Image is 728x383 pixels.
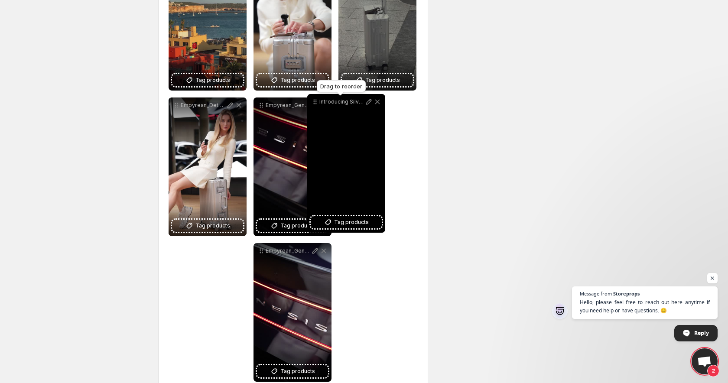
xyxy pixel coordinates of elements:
[280,367,315,376] span: Tag products
[257,365,328,377] button: Tag products
[181,102,226,109] p: Empyrean_Details
[707,365,719,377] span: 2
[694,325,709,341] span: Reply
[692,348,718,374] a: Open chat
[365,76,400,84] span: Tag products
[253,243,331,382] div: Empyrean_Genesis_2-copy 1Tag products
[169,97,247,236] div: Empyrean_DetailsTag products
[280,76,315,84] span: Tag products
[266,247,311,254] p: Empyrean_Genesis_2-copy 1
[253,97,331,236] div: Empyrean_GenesisTag products
[307,94,385,233] div: Introducing SilverJet 10A new era of travel beginsAero-grade aluminum Designed for longevityCraft...
[195,221,230,230] span: Tag products
[311,216,382,228] button: Tag products
[172,74,243,86] button: Tag products
[257,220,328,232] button: Tag products
[580,298,710,315] span: Hello, please feel free to reach out here anytime if you need help or have questions. 😊
[172,220,243,232] button: Tag products
[334,218,369,227] span: Tag products
[613,291,640,296] span: Storeprops
[266,102,311,109] p: Empyrean_Genesis
[580,291,612,296] span: Message from
[257,74,328,86] button: Tag products
[280,221,315,230] span: Tag products
[342,74,413,86] button: Tag products
[319,98,364,105] p: Introducing SilverJet 10A new era of travel beginsAero-grade aluminum Designed for longevityCraft...
[195,76,230,84] span: Tag products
